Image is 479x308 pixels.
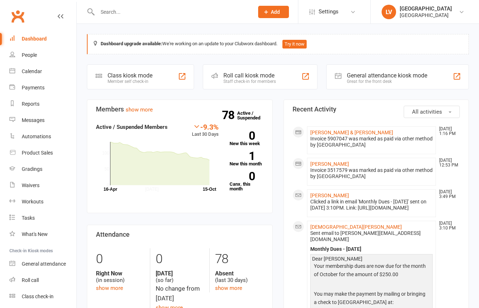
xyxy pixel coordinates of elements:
div: Class check-in [22,294,54,299]
div: Gradings [22,166,42,172]
a: Messages [9,112,76,128]
strong: Right Now [96,270,144,277]
span: All activities [412,109,442,115]
div: Dashboard [22,36,47,42]
a: Clubworx [9,7,27,25]
div: 0 [156,248,204,270]
strong: Absent [215,270,263,277]
div: Tasks [22,215,35,221]
strong: 0 [230,171,255,182]
a: [PERSON_NAME] [310,193,349,198]
strong: 0 [230,130,255,141]
strong: 1 [230,151,255,161]
a: Gradings [9,161,76,177]
div: Roll call kiosk mode [223,72,276,79]
time: [DATE] 3:49 PM [436,190,459,199]
div: 0 [96,248,144,270]
div: No change from [DATE] [156,284,204,303]
div: People [22,52,37,58]
div: Workouts [22,199,43,204]
a: 1New this month [230,152,263,166]
a: Workouts [9,194,76,210]
div: General attendance kiosk mode [347,72,427,79]
div: Class kiosk mode [108,72,152,79]
a: Product Sales [9,145,76,161]
time: [DATE] 12:53 PM [436,158,459,168]
div: Payments [22,85,45,90]
div: [GEOGRAPHIC_DATA] [400,5,452,12]
div: We're working on an update to your Clubworx dashboard. [87,34,469,54]
strong: 78 [222,110,237,121]
strong: [DATE] [156,270,204,277]
a: 78Active / Suspended [237,105,269,126]
a: What's New [9,226,76,242]
div: Messages [22,117,45,123]
strong: Dashboard upgrade available: [101,41,162,46]
span: Add [271,9,280,15]
div: Member self check-in [108,79,152,84]
h3: Recent Activity [293,106,460,113]
button: Try it now [282,40,307,48]
a: show more [126,106,153,113]
div: Clicked a link in email 'Monthly Dues - [DATE]' sent on [DATE] 3:10PM. Link: [URL][DOMAIN_NAME] [310,199,433,211]
a: Class kiosk mode [9,288,76,305]
div: Great for the front desk [347,79,427,84]
h3: Attendance [96,231,264,238]
input: Search... [95,7,249,17]
div: Monthly Dues - [DATE] [310,246,433,252]
a: 0Canx. this month [230,172,263,191]
h3: Members [96,106,264,113]
div: General attendance [22,261,66,267]
a: [DEMOGRAPHIC_DATA][PERSON_NAME] [310,224,402,230]
a: General attendance kiosk mode [9,256,76,272]
a: show more [215,285,242,291]
time: [DATE] 3:10 PM [436,221,459,231]
a: [PERSON_NAME] & [PERSON_NAME] [310,130,393,135]
div: Reports [22,101,39,107]
div: Invoice 5907047 was marked as paid via other method by [GEOGRAPHIC_DATA] [310,136,433,148]
span: Sent email to [PERSON_NAME][EMAIL_ADDRESS][DOMAIN_NAME] [310,230,421,242]
div: Staff check-in for members [223,79,276,84]
div: Last 30 Days [192,123,219,138]
div: [GEOGRAPHIC_DATA] [400,12,452,18]
div: (in session) [96,270,144,284]
button: All activities [404,106,460,118]
a: People [9,47,76,63]
a: Tasks [9,210,76,226]
div: Roll call [22,277,39,283]
span: Settings [319,4,339,20]
div: (so far) [156,270,204,284]
a: Dashboard [9,31,76,47]
a: show more [96,285,123,291]
a: Waivers [9,177,76,194]
div: Automations [22,134,51,139]
div: LV [382,5,396,19]
div: (last 30 days) [215,270,263,284]
a: Automations [9,128,76,145]
p: Your membership dues are now due for the month of October for the amount of $250.00 [312,262,431,280]
button: Add [258,6,289,18]
div: Calendar [22,68,42,74]
a: Roll call [9,272,76,288]
p: You may make the payment by mailing or bringing a check to [GEOGRAPHIC_DATA] at: [312,290,431,308]
a: 0New this week [230,131,263,146]
div: What's New [22,231,48,237]
div: Waivers [22,182,39,188]
a: [PERSON_NAME] [310,161,349,167]
time: [DATE] 1:16 PM [436,127,459,136]
div: 78 [215,248,263,270]
a: Reports [9,96,76,112]
strong: Active / Suspended Members [96,124,168,130]
div: Invoice 3517579 was marked as paid via other method by [GEOGRAPHIC_DATA] [310,167,433,180]
a: Calendar [9,63,76,80]
div: Product Sales [22,150,53,156]
div: -9.3% [192,123,219,131]
a: Payments [9,80,76,96]
div: Dear [PERSON_NAME] [312,256,431,262]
